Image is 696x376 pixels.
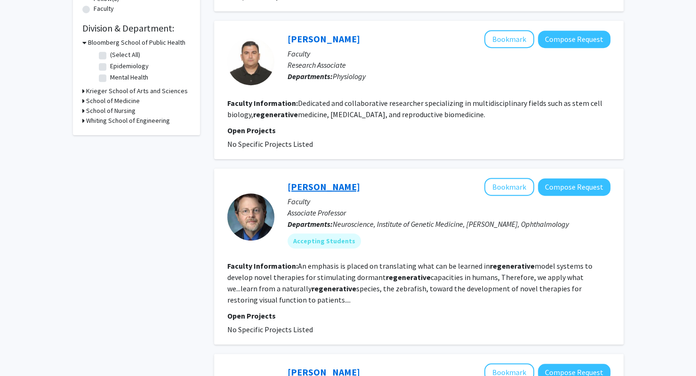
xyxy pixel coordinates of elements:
label: Faculty [94,4,114,14]
label: Mental Health [110,72,148,82]
span: Physiology [333,72,366,81]
h3: School of Medicine [86,96,140,106]
mat-chip: Accepting Students [288,233,361,248]
span: Neuroscience, Institute of Genetic Medicine, [PERSON_NAME], Ophthalmology [333,219,569,229]
b: regenerative [386,272,431,282]
b: regenerative [490,261,535,271]
b: regenerative [253,110,298,119]
b: Departments: [288,72,333,81]
fg-read-more: An emphasis is placed on translating what can be learned in model systems to develop novel therap... [227,261,592,304]
label: Epidemiology [110,61,149,71]
p: Open Projects [227,310,610,321]
a: [PERSON_NAME] [288,181,360,192]
b: Faculty Information: [227,98,298,108]
b: Faculty Information: [227,261,298,271]
p: Research Associate [288,59,610,71]
button: Add Masoud Afshani to Bookmarks [484,30,534,48]
button: Compose Request to Jeff Mumm [538,178,610,196]
h3: Bloomberg School of Public Health [88,38,185,48]
b: Departments: [288,219,333,229]
fg-read-more: Dedicated and collaborative researcher specializing in multidisciplinary fields such as stem cell... [227,98,602,119]
h2: Division & Department: [82,23,191,34]
button: Compose Request to Masoud Afshani [538,31,610,48]
h3: Krieger School of Arts and Sciences [86,86,188,96]
label: (Select All) [110,50,140,60]
span: No Specific Projects Listed [227,139,313,149]
p: Associate Professor [288,207,610,218]
iframe: Chat [7,334,40,369]
a: [PERSON_NAME] [288,33,360,45]
span: No Specific Projects Listed [227,325,313,334]
b: regenerative [312,284,356,293]
p: Faculty [288,48,610,59]
p: Faculty [288,196,610,207]
h3: Whiting School of Engineering [86,116,170,126]
button: Add Jeff Mumm to Bookmarks [484,178,534,196]
p: Open Projects [227,125,610,136]
h3: School of Nursing [86,106,136,116]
